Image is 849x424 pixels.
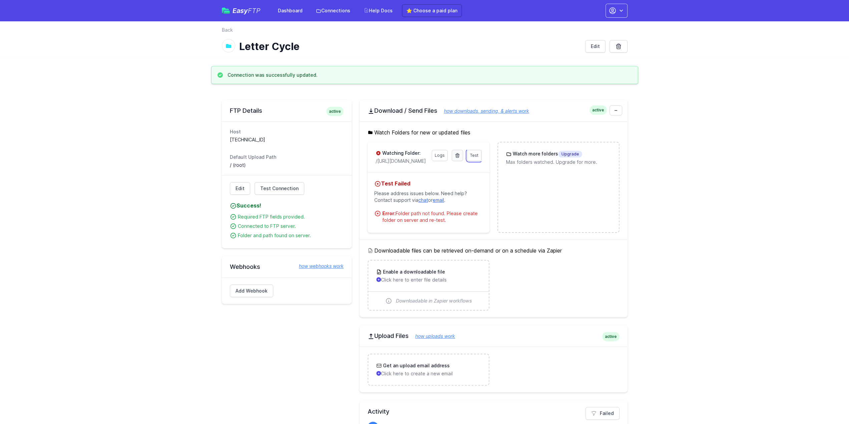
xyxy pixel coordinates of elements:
[433,197,444,203] a: email
[418,197,428,203] a: chat
[558,151,582,157] span: Upgrade
[292,263,344,270] a: how webhooks work
[382,269,445,275] h3: Enable a downloadable file
[368,332,619,340] h2: Upload Files
[376,277,481,283] p: Click here to enter file details
[382,210,396,216] strong: Error:
[382,210,483,224] div: Folder path not found. Please create folder on server and re-test.
[230,107,344,115] h2: FTP Details
[498,142,618,173] a: Watch more foldersUpgrade Max folders watched. Upgrade for more.
[382,362,450,369] h3: Get an upload email address
[602,332,619,341] span: active
[230,128,344,135] dt: Host
[238,223,344,230] div: Connected to FTP server.
[248,7,261,15] span: FTP
[222,27,627,37] nav: Breadcrumb
[470,153,478,158] span: Test
[260,185,299,192] span: Test Connection
[409,333,455,339] a: how uploads work
[230,182,250,195] a: Edit
[233,7,261,14] span: Easy
[816,391,841,416] iframe: Drift Widget Chat Controller
[228,72,318,78] h3: Connection was successfully updated.
[230,162,344,168] dd: / (root)
[467,150,481,161] a: Test
[374,179,483,187] h4: Test Failed
[230,285,273,297] a: Add Webhook
[222,27,233,33] a: Back
[368,407,619,416] h2: Activity
[511,150,582,157] h3: Watch more folders
[589,105,607,115] span: active
[368,261,489,310] a: Enable a downloadable file Click here to enter file details Downloadable in Zapier workflows
[238,232,344,239] div: Folder and path found on server.
[376,158,428,164] p: https://acf.sitepreview.co.uk/wp-content/uploads/acf_exports/
[230,154,344,160] dt: Default Upload Path
[432,150,448,161] a: Logs
[368,107,619,115] h2: Download / Send Files
[360,5,397,17] a: Help Docs
[585,40,605,53] a: Edit
[326,107,344,116] span: active
[230,263,344,271] h2: Webhooks
[238,214,344,220] div: Required FTP fields provided.
[222,8,230,14] img: easyftp_logo.png
[396,298,472,304] span: Downloadable in Zapier workflows
[376,370,481,377] p: Click here to create a new email
[374,187,483,206] p: Please address issues below. Need help? Contact support via or .
[368,354,489,385] a: Get an upload email address Click here to create a new email
[585,407,619,420] a: Failed
[506,159,610,165] p: Max folders watched. Upgrade for more.
[368,247,619,255] h5: Downloadable files can be retrieved on-demand or on a schedule via Zapier
[274,5,307,17] a: Dashboard
[381,150,421,156] h3: Watching Folder:
[255,182,304,195] a: Test Connection
[230,136,344,143] dd: [TECHNICAL_ID]
[437,108,529,114] a: how downloads, sending, & alerts work
[230,201,344,209] h4: Success!
[239,40,580,52] h1: Letter Cycle
[402,4,462,17] a: ⭐ Choose a paid plan
[312,5,354,17] a: Connections
[368,128,619,136] h5: Watch Folders for new or updated files
[222,7,261,14] a: EasyFTP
